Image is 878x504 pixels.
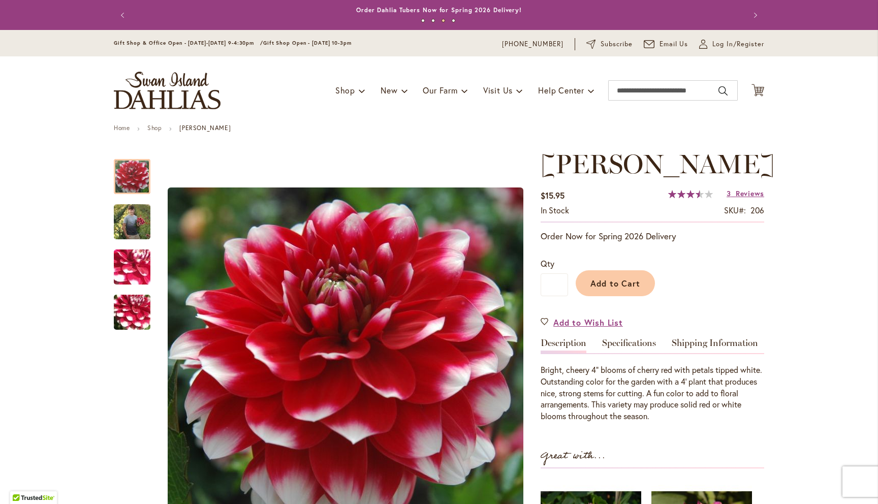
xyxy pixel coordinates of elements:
[601,39,633,49] span: Subscribe
[541,205,569,215] span: In stock
[421,19,425,22] button: 1 of 4
[541,317,623,328] a: Add to Wish List
[335,85,355,96] span: Shop
[553,317,623,328] span: Add to Wish List
[356,6,522,14] a: Order Dahlia Tubers Now for Spring 2026 Delivery!
[541,190,565,201] span: $15.95
[736,188,764,198] span: Reviews
[114,239,161,285] div: ZAKARY ROBERT
[541,148,775,180] span: [PERSON_NAME]
[541,230,764,242] p: Order Now for Spring 2026 Delivery
[576,270,655,296] button: Add to Cart
[483,85,513,96] span: Visit Us
[452,19,455,22] button: 4 of 4
[541,338,586,353] a: Description
[586,39,633,49] a: Subscribe
[442,19,445,22] button: 3 of 4
[423,85,457,96] span: Our Farm
[668,190,713,198] div: 71%
[541,258,554,269] span: Qty
[96,285,169,340] img: ZAKARY ROBERT
[147,124,162,132] a: Shop
[712,39,764,49] span: Log In/Register
[541,364,764,422] div: Bright, cheery 4" blooms of cherry red with petals tipped white. Outstanding color for the garden...
[660,39,688,49] span: Email Us
[114,5,134,25] button: Previous
[502,39,563,49] a: [PHONE_NUMBER]
[114,72,221,109] a: store logo
[541,448,606,464] strong: Great with...
[727,188,731,198] span: 3
[538,85,584,96] span: Help Center
[602,338,656,353] a: Specifications
[114,149,161,194] div: ZAKARY ROBERT
[114,199,150,244] img: ZAKARY ROBERT
[431,19,435,22] button: 2 of 4
[8,468,36,496] iframe: Launch Accessibility Center
[114,194,161,239] div: ZAKARY ROBERT
[179,124,231,132] strong: [PERSON_NAME]
[727,188,764,198] a: 3 Reviews
[114,285,150,330] div: ZAKARY ROBERT
[590,278,641,289] span: Add to Cart
[381,85,397,96] span: New
[750,205,764,216] div: 206
[263,40,352,46] span: Gift Shop Open - [DATE] 10-3pm
[672,338,758,353] a: Shipping Information
[644,39,688,49] a: Email Us
[541,338,764,422] div: Detailed Product Info
[699,39,764,49] a: Log In/Register
[114,40,263,46] span: Gift Shop & Office Open - [DATE]-[DATE] 9-4:30pm /
[96,240,169,295] img: ZAKARY ROBERT
[541,205,569,216] div: Availability
[744,5,764,25] button: Next
[724,205,746,215] strong: SKU
[114,124,130,132] a: Home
